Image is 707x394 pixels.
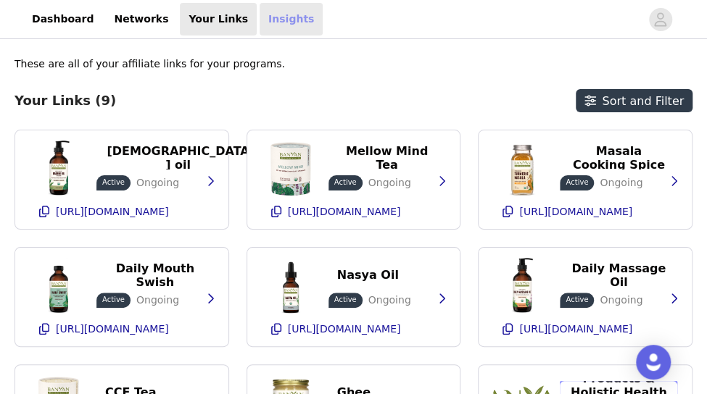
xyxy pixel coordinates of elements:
button: Daily Mouth Swish [96,264,214,287]
a: Your Links [180,3,257,35]
a: Insights [260,3,323,35]
a: Dashboard [23,3,102,35]
p: Ongoing [368,175,411,190]
img: Daily Swish Pulling Oil | Sesame & Coconut Oil Mouthrinse with Triphala [30,256,88,314]
p: [URL][DOMAIN_NAME] [519,206,632,217]
p: Active [102,177,125,188]
img: Nasya Oil | Nose Oil & Nasal Lubricant [262,256,320,314]
p: Nasya Oil [337,268,399,282]
p: [URL][DOMAIN_NAME] [288,323,401,335]
img: Turmeric Masala Spice Mix | Organic Spice Blend [493,139,551,197]
h3: Your Links (9) [15,93,116,109]
p: Ongoing [136,175,179,190]
img: Daily Massage Oil - best-selling ayurvedic massage oil for all skin types [493,256,551,314]
p: Ongoing [136,293,179,308]
a: Networks [105,3,177,35]
button: [URL][DOMAIN_NAME] [262,200,446,223]
p: Daily Mouth Swish [105,261,205,289]
p: These are all of your affiliate links for your programs. [15,56,285,72]
p: Active [566,177,588,188]
p: Mellow Mind Tea [337,144,437,172]
div: avatar [653,8,667,31]
p: Daily Massage Oil [569,261,669,289]
p: Ongoing [368,293,411,308]
button: [URL][DOMAIN_NAME] [493,200,677,223]
img: Brahmi Oil (Sesame Oil Base) | Gotu Kola Oil | Herbal Body Oil [30,139,88,197]
p: [URL][DOMAIN_NAME] [56,206,169,217]
p: [DEMOGRAPHIC_DATA] oil [105,144,251,172]
p: Turmeric Masala Cooking Spice Mix [569,130,669,185]
button: Sort and Filter [576,89,692,112]
p: Active [102,294,125,305]
p: [URL][DOMAIN_NAME] [288,206,401,217]
button: [URL][DOMAIN_NAME] [493,317,677,340]
p: Ongoing [600,293,642,308]
p: Active [566,294,588,305]
img: Mellow Mind Tea - CCF tea with Gotu Kola & Chamomile Tea [262,139,320,197]
button: Nasya Oil [328,264,408,287]
button: [URL][DOMAIN_NAME] [30,200,214,223]
p: [URL][DOMAIN_NAME] [519,323,632,335]
p: [URL][DOMAIN_NAME] [56,323,169,335]
button: Daily Massage Oil [560,264,677,287]
button: Turmeric Masala Cooking Spice Mix [560,146,677,169]
div: Open Intercom Messenger [636,345,671,380]
p: Ongoing [600,175,642,190]
button: Mellow Mind Tea [328,146,446,169]
button: [URL][DOMAIN_NAME] [30,317,214,340]
button: [URL][DOMAIN_NAME] [262,317,446,340]
p: Active [334,177,357,188]
p: Active [334,294,357,305]
button: [DEMOGRAPHIC_DATA] oil [96,146,260,169]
